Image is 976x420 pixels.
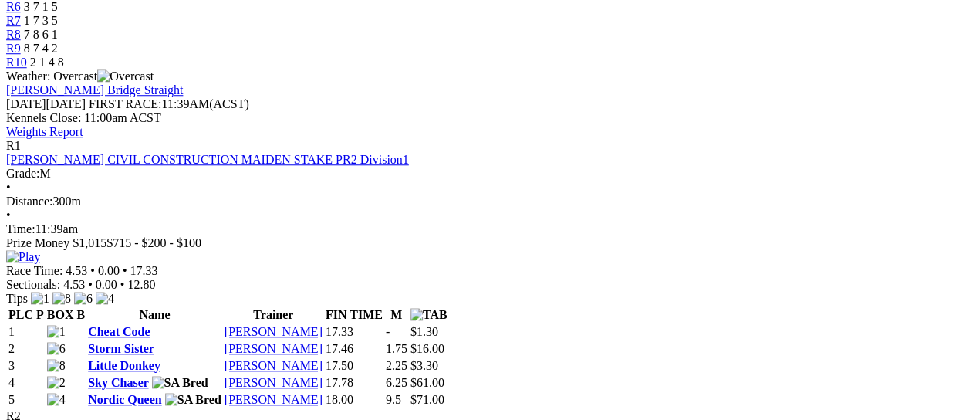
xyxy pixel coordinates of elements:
[225,359,323,372] a: [PERSON_NAME]
[224,307,323,323] th: Trainer
[96,292,114,306] img: 4
[325,341,383,357] td: 17.46
[96,278,117,291] span: 0.00
[8,392,45,408] td: 5
[87,307,222,323] th: Name
[386,359,407,372] text: 2.25
[6,236,970,250] div: Prize Money $1,015
[47,376,66,390] img: 2
[6,139,21,152] span: R1
[325,307,383,323] th: FIN TIME
[152,376,208,390] img: SA Bred
[130,264,158,277] span: 17.33
[47,342,66,356] img: 6
[89,97,161,110] span: FIRST RACE:
[8,358,45,374] td: 3
[120,278,125,291] span: •
[6,167,40,180] span: Grade:
[225,376,323,389] a: [PERSON_NAME]
[386,376,407,389] text: 6.25
[89,97,249,110] span: 11:39AM(ACST)
[410,308,447,322] img: TAB
[98,264,120,277] span: 0.00
[88,393,162,406] a: Nordic Queen
[6,208,11,222] span: •
[106,236,201,249] span: $715 - $200 - $100
[325,392,383,408] td: 18.00
[6,250,40,264] img: Play
[225,393,323,406] a: [PERSON_NAME]
[325,375,383,391] td: 17.78
[47,308,74,321] span: BOX
[127,278,155,291] span: 12.80
[63,278,85,291] span: 4.53
[74,292,93,306] img: 6
[6,195,52,208] span: Distance:
[36,308,44,321] span: P
[6,56,27,69] a: R10
[6,222,970,236] div: 11:39am
[47,393,66,407] img: 4
[386,342,407,355] text: 1.75
[225,325,323,338] a: [PERSON_NAME]
[97,69,154,83] img: Overcast
[6,278,60,291] span: Sectionals:
[8,375,45,391] td: 4
[325,324,383,340] td: 17.33
[8,341,45,357] td: 2
[6,153,409,166] a: [PERSON_NAME] CIVIL CONSTRUCTION MAIDEN STAKE PR2 Division1
[6,97,46,110] span: [DATE]
[8,308,33,321] span: PLC
[410,393,444,406] span: $71.00
[6,222,35,235] span: Time:
[225,342,323,355] a: [PERSON_NAME]
[6,111,970,125] div: Kennels Close: 11:00am ACST
[123,264,127,277] span: •
[8,324,45,340] td: 1
[410,342,444,355] span: $16.00
[6,97,86,110] span: [DATE]
[325,358,383,374] td: 17.50
[386,393,401,406] text: 9.5
[52,292,71,306] img: 8
[6,195,970,208] div: 300m
[24,42,58,55] span: 8 7 4 2
[88,342,154,355] a: Storm Sister
[88,376,148,389] a: Sky Chaser
[76,308,85,321] span: B
[165,393,221,407] img: SA Bred
[6,264,62,277] span: Race Time:
[90,264,95,277] span: •
[88,359,160,372] a: Little Donkey
[410,376,444,389] span: $61.00
[30,56,64,69] span: 2 1 4 8
[6,69,154,83] span: Weather: Overcast
[410,359,438,372] span: $3.30
[386,325,390,338] text: -
[47,359,66,373] img: 8
[410,325,438,338] span: $1.30
[24,28,58,41] span: 7 8 6 1
[6,292,28,305] span: Tips
[47,325,66,339] img: 1
[66,264,87,277] span: 4.53
[6,125,83,138] a: Weights Report
[6,28,21,41] a: R8
[385,307,408,323] th: M
[6,83,183,97] a: [PERSON_NAME] Bridge Straight
[6,14,21,27] a: R7
[6,42,21,55] a: R9
[31,292,49,306] img: 1
[6,167,970,181] div: M
[24,14,58,27] span: 1 7 3 5
[6,181,11,194] span: •
[88,325,150,338] a: Cheat Code
[88,278,93,291] span: •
